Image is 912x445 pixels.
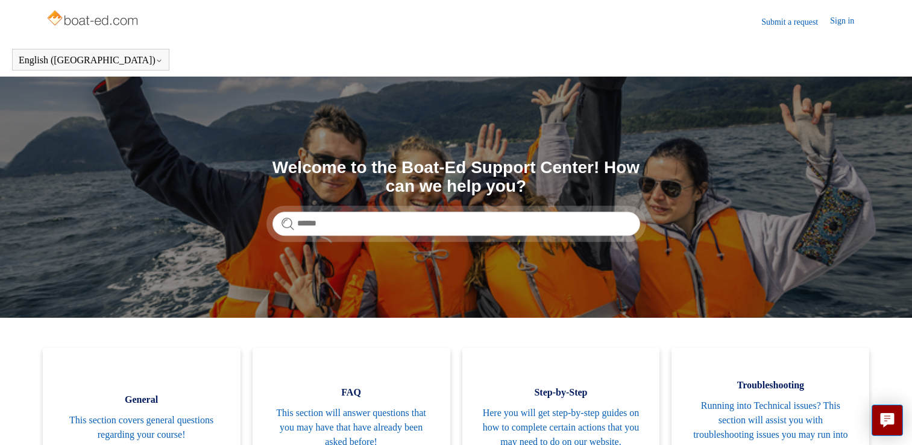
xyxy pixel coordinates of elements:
button: English ([GEOGRAPHIC_DATA]) [19,55,163,66]
span: This section covers general questions regarding your course! [61,413,222,442]
span: FAQ [271,385,432,400]
a: Sign in [830,14,866,29]
h1: Welcome to the Boat-Ed Support Center! How can we help you? [272,159,640,196]
input: Search [272,212,640,236]
img: Boat-Ed Help Center home page [46,7,142,31]
span: Troubleshooting [690,378,851,393]
span: Step-by-Step [480,385,642,400]
button: Live chat [872,405,903,436]
a: Submit a request [761,16,830,28]
span: General [61,393,222,407]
